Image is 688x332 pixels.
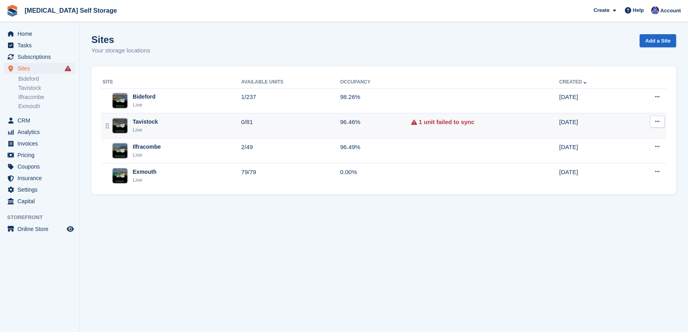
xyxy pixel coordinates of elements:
a: Exmouth [18,103,75,110]
td: 0/81 [241,113,340,138]
div: Ilfracombe [133,143,161,151]
img: stora-icon-8386f47178a22dfd0bd8f6a31ec36ba5ce8667c1dd55bd0f319d3a0aa187defe.svg [6,5,18,17]
span: Create [593,6,609,14]
img: Image of Exmouth site [112,168,128,183]
a: menu [4,184,75,195]
td: [DATE] [559,88,627,113]
div: Live [133,126,158,134]
a: menu [4,149,75,161]
span: Help [633,6,644,14]
p: Your storage locations [91,46,150,55]
span: Insurance [17,173,65,184]
a: menu [4,126,75,138]
img: Image of Bideford site [112,93,128,108]
td: 96.46% [340,113,411,138]
td: 1/237 [241,88,340,113]
div: Bideford [133,93,156,101]
a: menu [4,28,75,39]
td: [DATE] [559,113,627,138]
a: menu [4,138,75,149]
a: Ilfracombe [18,93,75,101]
a: menu [4,223,75,235]
td: 0.00% [340,163,411,188]
a: 1 unit failed to sync [419,118,474,127]
span: Analytics [17,126,65,138]
img: Image of Tavistock site [112,118,128,133]
span: Tasks [17,40,65,51]
a: menu [4,196,75,207]
th: Site [101,76,241,89]
a: Preview store [66,224,75,234]
span: Home [17,28,65,39]
td: 96.49% [340,138,411,163]
th: Available Units [241,76,340,89]
img: Helen Walker [651,6,659,14]
div: Exmouth [133,168,157,176]
span: Capital [17,196,65,207]
a: Created [559,79,588,85]
span: Online Store [17,223,65,235]
img: Image of Ilfracombe site [112,143,128,158]
td: 79/79 [241,163,340,188]
a: menu [4,40,75,51]
td: [DATE] [559,163,627,188]
a: Tavistock [18,84,75,92]
a: Bideford [18,75,75,83]
div: Live [133,176,157,184]
a: menu [4,173,75,184]
div: Live [133,151,161,159]
span: Storefront [7,214,79,221]
span: Subscriptions [17,51,65,62]
h1: Sites [91,34,150,45]
span: Coupons [17,161,65,172]
a: menu [4,51,75,62]
div: Tavistock [133,118,158,126]
td: [DATE] [559,138,627,163]
span: Account [660,7,681,15]
th: Occupancy [340,76,411,89]
span: Invoices [17,138,65,149]
div: Live [133,101,156,109]
a: Add a Site [640,34,676,47]
td: 2/49 [241,138,340,163]
span: Sites [17,63,65,74]
span: Pricing [17,149,65,161]
span: Settings [17,184,65,195]
td: 98.26% [340,88,411,113]
i: Smart entry sync failures have occurred [65,65,71,72]
a: menu [4,161,75,172]
a: [MEDICAL_DATA] Self Storage [21,4,120,17]
a: menu [4,63,75,74]
span: CRM [17,115,65,126]
a: menu [4,115,75,126]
